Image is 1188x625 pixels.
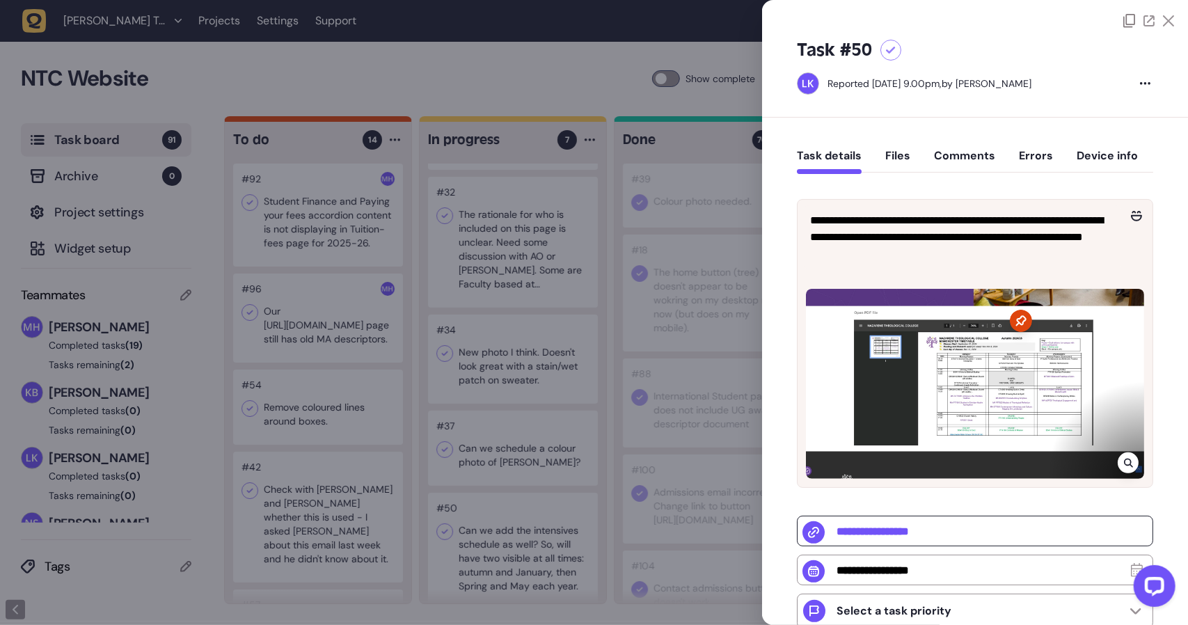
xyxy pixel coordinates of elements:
p: Select a task priority [837,604,951,618]
button: Files [885,149,910,174]
button: Task details [797,149,862,174]
img: Louise Kenyon [798,73,818,94]
div: by [PERSON_NAME] [827,77,1031,90]
button: Comments [934,149,995,174]
h5: Task #50 [797,39,872,61]
button: Device info [1077,149,1138,174]
iframe: LiveChat chat widget [1123,560,1181,618]
button: Errors [1019,149,1053,174]
div: Reported [DATE] 9.00pm, [827,77,942,90]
